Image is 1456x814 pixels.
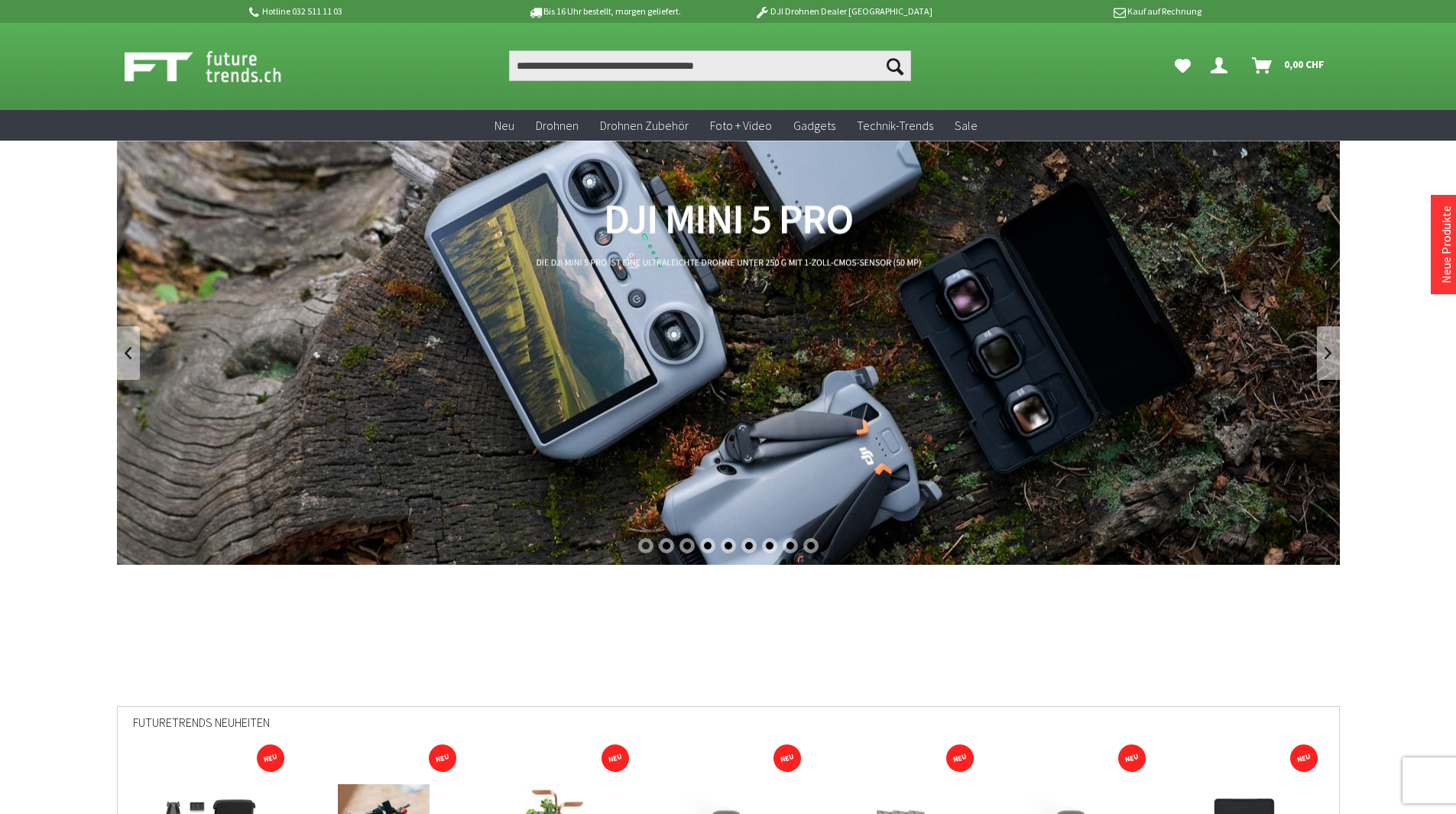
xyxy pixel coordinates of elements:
[1205,50,1240,81] a: Dein Konto
[944,110,988,141] a: Sale
[721,538,736,553] div: 5
[638,538,653,553] div: 1
[525,110,589,141] a: Drohnen
[700,538,715,553] div: 4
[857,118,933,133] span: Technik-Trends
[879,50,911,81] button: Suchen
[963,2,1201,21] p: Kauf auf Rechnung
[710,118,772,133] span: Foto + Video
[783,110,846,141] a: Gadgets
[600,118,689,133] span: Drohnen Zubehör
[1284,52,1325,76] span: 0,00 CHF
[485,2,724,21] p: Bis 16 Uhr bestellt, morgen geliefert.
[803,538,819,553] div: 9
[783,538,798,553] div: 8
[846,110,944,141] a: Technik-Trends
[536,118,579,133] span: Drohnen
[955,118,978,133] span: Sale
[679,538,695,553] div: 3
[659,538,674,553] div: 2
[125,47,315,86] img: Shop Futuretrends - zur Startseite wechseln
[699,110,783,141] a: Foto + Video
[793,118,835,133] span: Gadgets
[484,110,525,141] a: Neu
[741,538,757,553] div: 6
[1246,50,1332,81] a: Warenkorb
[509,50,911,81] input: Produkt, Marke, Kategorie, EAN, Artikelnummer…
[133,707,1324,749] div: Futuretrends Neuheiten
[762,538,777,553] div: 7
[1438,206,1454,284] a: Neue Produkte
[495,118,514,133] span: Neu
[247,2,485,21] p: Hotline 032 511 11 03
[589,110,699,141] a: Drohnen Zubehör
[724,2,962,21] p: DJI Drohnen Dealer [GEOGRAPHIC_DATA]
[117,141,1340,565] a: DJI Mini 5 Pro
[1167,50,1198,81] a: Meine Favoriten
